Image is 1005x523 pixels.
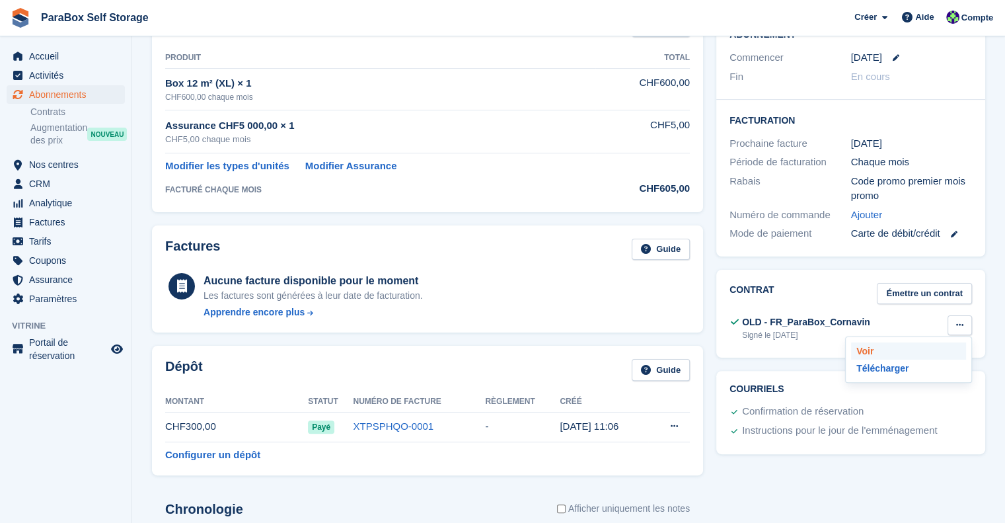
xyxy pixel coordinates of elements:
[353,421,433,432] a: XTPSPHQO-0001
[29,270,108,289] span: Assurance
[29,175,108,193] span: CRM
[729,113,972,126] h2: Facturation
[851,136,973,151] div: [DATE]
[595,110,690,153] td: CHF5,00
[7,175,125,193] a: menu
[204,289,423,303] div: Les factures sont générées à leur date de facturation.
[742,315,870,329] div: OLD - FR_ParaBox_Cornavin
[7,85,125,104] a: menu
[851,360,966,377] a: Télécharger
[729,136,851,151] div: Prochaine facture
[29,336,108,362] span: Portail de réservation
[560,421,618,432] time: 2025-07-18 09:06:22 UTC
[165,159,289,174] a: Modifier les types d'unités
[305,159,397,174] a: Modifier Assurance
[595,68,690,110] td: CHF600,00
[165,239,220,261] h2: Factures
[7,194,125,212] a: menu
[729,384,972,395] h2: Courriels
[204,305,423,319] a: Apprendre encore plus
[485,391,560,413] th: Règlement
[204,273,423,289] div: Aucune facture disponible pour le moment
[109,341,125,357] a: Boutique d'aperçu
[29,155,108,174] span: Nos centres
[29,66,108,85] span: Activités
[29,251,108,270] span: Coupons
[7,213,125,231] a: menu
[29,85,108,104] span: Abonnements
[29,290,108,308] span: Paramètres
[11,8,30,28] img: stora-icon-8386f47178a22dfd0bd8f6a31ec36ba5ce8667c1dd55bd0f319d3a0aa187defe.svg
[854,11,877,24] span: Créer
[729,155,851,170] div: Période de facturation
[851,208,883,223] a: Ajouter
[729,174,851,204] div: Rabais
[30,122,87,147] span: Augmentation des prix
[308,421,334,434] span: Payé
[165,502,243,517] h2: Chronologie
[595,48,690,69] th: Total
[165,76,595,91] div: Box 12 m² (XL) × 1
[7,47,125,65] a: menu
[7,66,125,85] a: menu
[595,181,690,196] div: CHF605,00
[165,91,595,103] div: CHF600,00 chaque mois
[165,118,595,134] div: Assurance CHF5 000,00 × 1
[632,239,690,261] a: Guide
[560,391,648,413] th: Créé
[742,404,864,420] div: Confirmation de réservation
[729,208,851,223] div: Numéro de commande
[851,71,890,82] span: En cours
[87,128,127,141] div: NOUVEAU
[30,106,125,118] a: Contrats
[29,213,108,231] span: Factures
[165,412,308,442] td: CHF300,00
[877,283,972,305] a: Émettre un contrat
[165,391,308,413] th: Montant
[729,50,851,65] div: Commencer
[632,359,690,381] a: Guide
[915,11,934,24] span: Aide
[485,412,560,442] td: -
[851,342,966,360] a: Voir
[165,359,203,381] h2: Dépôt
[7,290,125,308] a: menu
[36,7,154,28] a: ParaBox Self Storage
[165,448,260,463] a: Configurer un dépôt
[729,283,774,305] h2: Contrat
[729,226,851,241] div: Mode de paiement
[851,50,882,65] time: 2025-08-26 22:00:00 UTC
[557,502,690,516] label: Afficher uniquement les notes
[7,155,125,174] a: menu
[29,232,108,251] span: Tarifs
[165,48,595,69] th: Produit
[29,47,108,65] span: Accueil
[729,69,851,85] div: Fin
[7,232,125,251] a: menu
[742,423,938,439] div: Instructions pour le jour de l'emménagement
[742,329,870,341] div: Signé le [DATE]
[851,174,973,204] div: Code promo premier mois promo
[204,305,305,319] div: Apprendre encore plus
[946,11,959,24] img: Tess Bédat
[29,194,108,212] span: Analytique
[30,121,125,147] a: Augmentation des prix NOUVEAU
[353,391,485,413] th: Numéro de facture
[308,391,353,413] th: Statut
[961,11,993,24] span: Compte
[7,251,125,270] a: menu
[557,502,566,516] input: Afficher uniquement les notes
[165,184,595,196] div: FACTURÉ CHAQUE MOIS
[7,270,125,289] a: menu
[851,155,973,170] div: Chaque mois
[165,133,595,146] div: CHF5,00 chaque mois
[851,226,973,241] div: Carte de débit/crédit
[7,336,125,362] a: menu
[12,319,131,333] span: Vitrine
